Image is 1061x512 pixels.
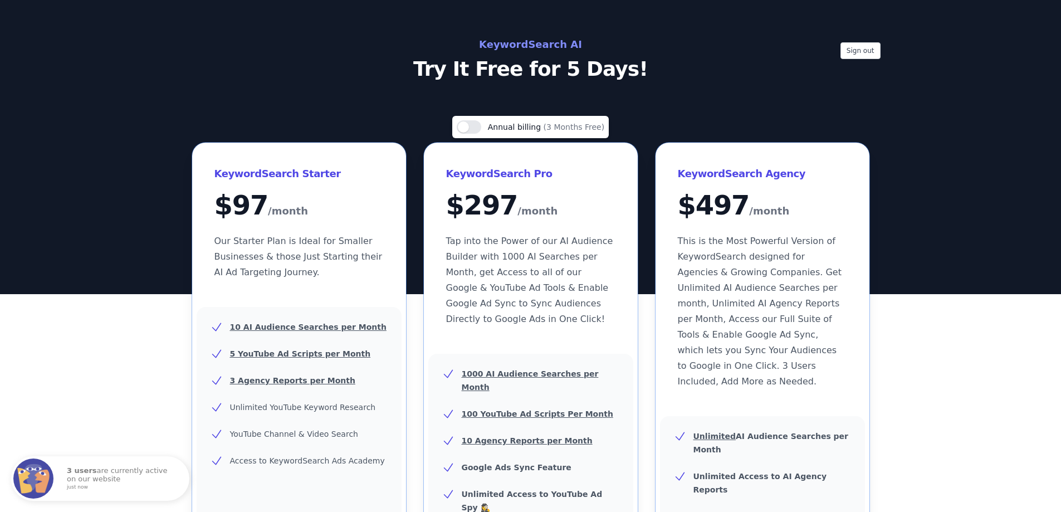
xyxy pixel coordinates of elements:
span: Our Starter Plan is Ideal for Smaller Businesses & those Just Starting their AI Ad Targeting Jour... [214,236,383,277]
b: Unlimited Access to AI Agency Reports [693,472,827,494]
span: Access to KeywordSearch Ads Academy [230,456,385,465]
b: AI Audience Searches per Month [693,432,849,454]
div: $ 297 [446,192,615,220]
b: Google Ads Sync Feature [462,463,571,472]
b: Unlimited Access to YouTube Ad Spy 🕵️‍♀️ [462,490,603,512]
u: 1000 AI Audience Searches per Month [462,369,599,392]
span: Unlimited YouTube Keyword Research [230,403,376,412]
strong: 3 users [67,466,97,475]
u: 100 YouTube Ad Scripts Per Month [462,409,613,418]
u: 5 YouTube Ad Scripts per Month [230,349,371,358]
span: Tap into the Power of our AI Audience Builder with 1000 AI Searches per Month, get Access to all ... [446,236,613,324]
span: /month [749,202,789,220]
u: Unlimited [693,432,736,441]
span: /month [268,202,308,220]
u: 3 Agency Reports per Month [230,376,355,385]
h2: KeywordSearch AI [281,36,780,53]
button: Sign out [840,42,881,59]
div: $ 497 [678,192,847,220]
span: /month [517,202,558,220]
img: Fomo [13,459,53,499]
span: (3 Months Free) [544,123,605,131]
p: are currently active on our website [67,467,178,490]
u: 10 Agency Reports per Month [462,436,593,445]
span: This is the Most Powerful Version of KeywordSearch designed for Agencies & Growing Companies. Get... [678,236,842,387]
u: 10 AI Audience Searches per Month [230,323,387,331]
h3: KeywordSearch Pro [446,165,615,183]
p: Try It Free for 5 Days! [281,58,780,80]
h3: KeywordSearch Agency [678,165,847,183]
span: YouTube Channel & Video Search [230,430,358,438]
small: just now [67,485,175,490]
h3: KeywordSearch Starter [214,165,384,183]
span: Annual billing [488,123,544,131]
div: $ 97 [214,192,384,220]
